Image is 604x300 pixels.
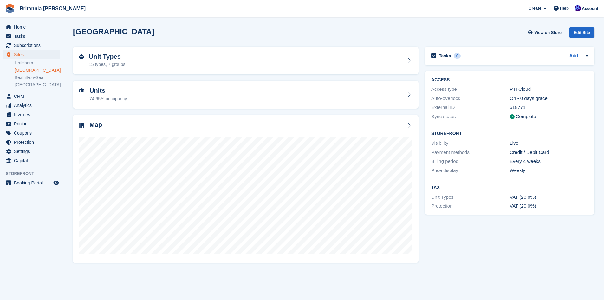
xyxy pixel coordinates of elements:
h2: Tax [431,185,588,190]
div: 618771 [510,104,588,111]
span: Storefront [6,170,63,177]
a: menu [3,101,60,110]
a: menu [3,41,60,50]
a: menu [3,138,60,147]
a: menu [3,50,60,59]
div: Weekly [510,167,588,174]
div: Sync status [431,113,510,120]
a: [GEOGRAPHIC_DATA] [15,82,60,88]
div: Edit Site [569,27,594,38]
a: Preview store [52,179,60,187]
a: Britannia [PERSON_NAME] [17,3,88,14]
img: map-icn-33ee37083ee616e46c38cad1a60f524a97daa1e2b2c8c0bc3eb3415660979fc1.svg [79,123,84,128]
div: Payment methods [431,149,510,156]
a: Map [73,115,419,263]
div: VAT (20.0%) [510,203,588,210]
div: Complete [516,113,536,120]
span: Pricing [14,119,52,128]
div: External ID [431,104,510,111]
a: menu [3,23,60,31]
a: View on Store [527,27,564,38]
a: menu [3,92,60,101]
div: Unit Types [431,194,510,201]
span: CRM [14,92,52,101]
a: Bexhill-on-Sea [15,75,60,81]
a: menu [3,119,60,128]
span: Create [529,5,541,11]
div: Auto-overlock [431,95,510,102]
div: Billing period [431,158,510,165]
h2: ACCESS [431,77,588,83]
span: View on Store [534,30,562,36]
a: menu [3,129,60,137]
span: Coupons [14,129,52,137]
div: Protection [431,203,510,210]
a: Units 74.65% occupancy [73,81,419,109]
div: Access type [431,86,510,93]
a: Add [569,52,578,60]
div: On - 0 days grace [510,95,588,102]
span: Booking Portal [14,178,52,187]
a: menu [3,110,60,119]
img: stora-icon-8386f47178a22dfd0bd8f6a31ec36ba5ce8667c1dd55bd0f319d3a0aa187defe.svg [5,4,15,13]
span: Invoices [14,110,52,119]
div: Price display [431,167,510,174]
span: Sites [14,50,52,59]
a: menu [3,147,60,156]
img: unit-icn-7be61d7bf1b0ce9d3e12c5938cc71ed9869f7b940bace4675aadf7bd6d80202e.svg [79,88,84,93]
span: Tasks [14,32,52,41]
span: Analytics [14,101,52,110]
span: Protection [14,138,52,147]
div: 0 [454,53,461,59]
span: Home [14,23,52,31]
span: Subscriptions [14,41,52,50]
div: VAT (20.0%) [510,194,588,201]
div: Credit / Debit Card [510,149,588,156]
h2: Map [89,121,102,129]
img: Simon Clark [575,5,581,11]
div: 74.65% occupancy [89,96,127,102]
h2: Units [89,87,127,94]
div: 15 types, 7 groups [89,61,125,68]
span: Help [560,5,569,11]
a: [GEOGRAPHIC_DATA] [15,67,60,73]
span: Account [582,5,598,12]
a: Unit Types 15 types, 7 groups [73,47,419,75]
h2: Unit Types [89,53,125,60]
div: Live [510,140,588,147]
div: PTI Cloud [510,86,588,93]
img: unit-type-icn-2b2737a686de81e16bb02015468b77c625bbabd49415b5ef34ead5e3b44a266d.svg [79,54,84,59]
a: menu [3,32,60,41]
a: menu [3,178,60,187]
a: Hailsham [15,60,60,66]
span: Settings [14,147,52,156]
a: menu [3,156,60,165]
span: Capital [14,156,52,165]
h2: Storefront [431,131,588,136]
div: Every 4 weeks [510,158,588,165]
h2: Tasks [439,53,451,59]
h2: [GEOGRAPHIC_DATA] [73,27,154,36]
div: Visibility [431,140,510,147]
a: Edit Site [569,27,594,40]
